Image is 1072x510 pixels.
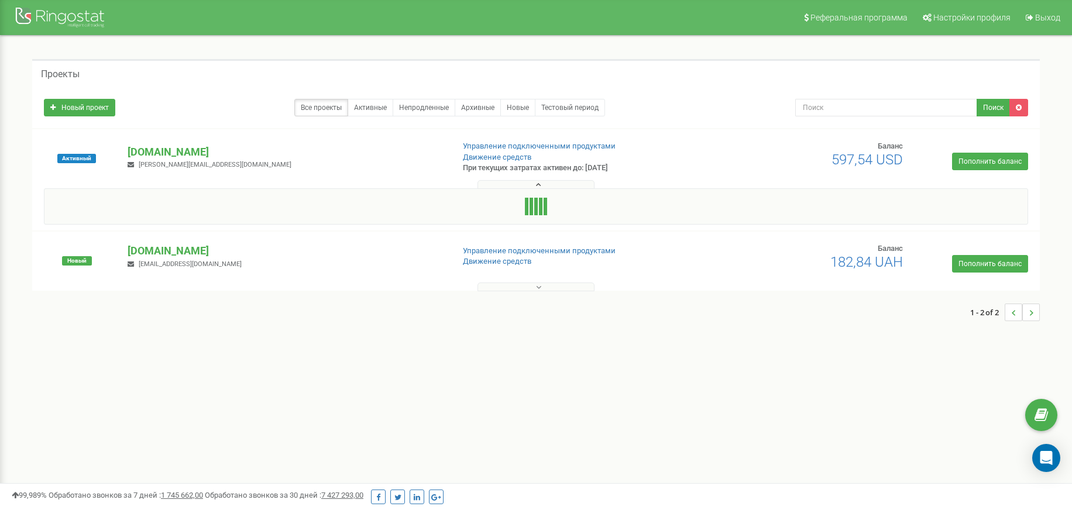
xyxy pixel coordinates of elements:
[44,99,115,116] a: Новый проект
[393,99,455,116] a: Непродленные
[795,99,977,116] input: Поиск
[810,13,908,22] span: Реферальная программа
[463,246,616,255] a: Управление подключенными продуктами
[139,260,242,268] span: [EMAIL_ADDRESS][DOMAIN_NAME]
[294,99,348,116] a: Все проекты
[12,491,47,499] span: 99,989%
[933,13,1011,22] span: Настройки профиля
[62,256,92,266] span: Новый
[463,153,531,161] a: Движение средств
[348,99,393,116] a: Активные
[952,153,1028,170] a: Пополнить баланс
[128,144,444,160] p: [DOMAIN_NAME]
[878,142,903,150] span: Баланс
[952,255,1028,273] a: Пополнить баланс
[463,163,696,174] p: При текущих затратах активен до: [DATE]
[49,491,203,499] span: Обработано звонков за 7 дней :
[970,304,1005,321] span: 1 - 2 of 2
[878,244,903,253] span: Баланс
[128,243,444,259] p: [DOMAIN_NAME]
[455,99,501,116] a: Архивные
[41,69,80,80] h5: Проекты
[977,99,1010,116] button: Поиск
[830,254,903,270] span: 182,84 UAH
[1035,13,1060,22] span: Выход
[161,491,203,499] u: 1 745 662,00
[321,491,363,499] u: 7 427 293,00
[500,99,535,116] a: Новые
[57,154,96,163] span: Активный
[1032,444,1060,472] div: Open Intercom Messenger
[535,99,605,116] a: Тестовый период
[463,142,616,150] a: Управление подключенными продуктами
[970,292,1040,333] nav: ...
[139,161,291,168] span: [PERSON_NAME][EMAIL_ADDRESS][DOMAIN_NAME]
[205,491,363,499] span: Обработано звонков за 30 дней :
[463,257,531,266] a: Движение средств
[832,151,903,168] span: 597,54 USD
